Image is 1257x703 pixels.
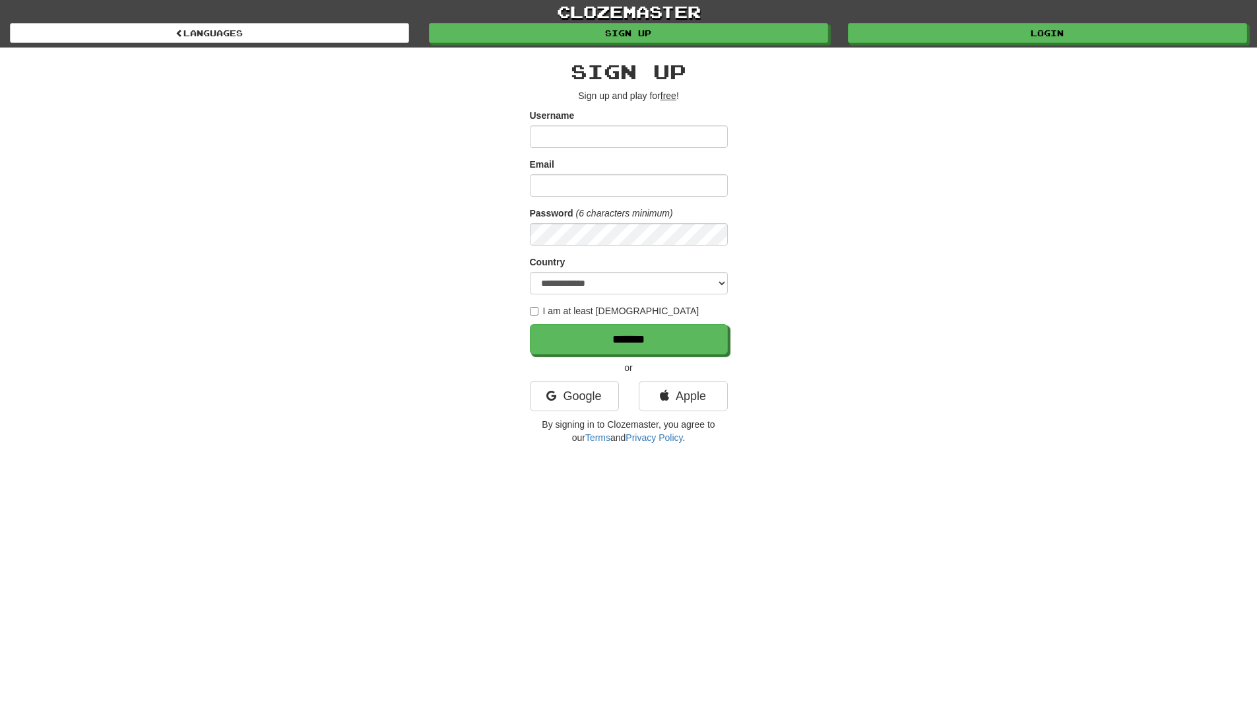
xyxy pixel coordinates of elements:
[848,23,1247,43] a: Login
[530,304,699,318] label: I am at least [DEMOGRAPHIC_DATA]
[530,255,565,269] label: Country
[530,61,728,83] h2: Sign up
[585,432,610,443] a: Terms
[639,381,728,411] a: Apple
[530,109,575,122] label: Username
[530,361,728,374] p: or
[530,307,538,316] input: I am at least [DEMOGRAPHIC_DATA]
[530,207,573,220] label: Password
[530,89,728,102] p: Sign up and play for !
[530,381,619,411] a: Google
[429,23,828,43] a: Sign up
[576,208,673,218] em: (6 characters minimum)
[626,432,682,443] a: Privacy Policy
[661,90,676,101] u: free
[10,23,409,43] a: Languages
[530,158,554,171] label: Email
[530,418,728,444] p: By signing in to Clozemaster, you agree to our and .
